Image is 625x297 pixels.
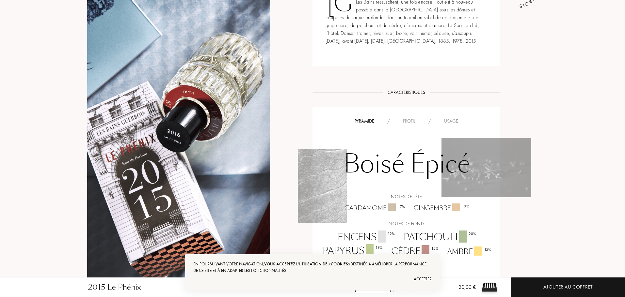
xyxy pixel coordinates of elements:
[543,283,593,291] div: Ajouter au coffret
[422,118,438,125] div: /
[400,204,405,210] div: 7 %
[469,231,476,237] div: 20 %
[399,230,480,244] div: Patchouli
[409,203,473,212] div: Gingembre
[381,118,396,125] div: /
[348,118,381,125] div: Pyramide
[317,220,495,227] div: Notes de fond
[193,261,432,274] div: En poursuivant votre navigation, destinés à améliorer la performance de ce site et à en adapter l...
[298,149,347,223] img: RIXFG1MHYYMOJ_2.png
[387,245,442,258] div: Cèdre
[484,247,491,253] div: 13 %
[264,261,350,267] span: vous acceptez l'utilisation de «cookies»
[464,204,469,210] div: 2 %
[431,245,439,251] div: 15 %
[193,274,432,284] div: Accepter
[317,193,495,200] div: Notes de tête
[396,118,422,125] div: Profil
[441,138,531,197] img: RIXFG1MHYYMOJ_1.png
[438,118,465,125] div: Usage
[88,281,141,293] div: 2015 Le Phénix
[387,231,395,237] div: 22 %
[317,146,495,185] div: Boisé Épicé
[340,203,409,212] div: Cardamome
[448,283,476,297] div: 20,00 €
[442,246,495,257] div: Ambre
[318,244,387,258] div: Papyrus
[480,277,499,297] img: sample box sommelier du parfum
[333,230,399,244] div: Encens
[376,245,383,250] div: 19 %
